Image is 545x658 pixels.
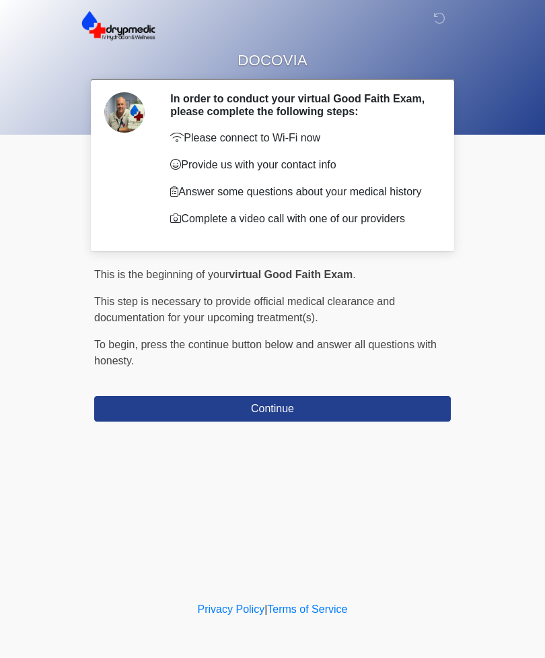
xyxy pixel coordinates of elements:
[264,603,267,615] a: |
[170,130,431,146] p: Please connect to Wi-Fi now
[94,396,451,422] button: Continue
[170,92,431,118] h2: In order to conduct your virtual Good Faith Exam, please complete the following steps:
[198,603,265,615] a: Privacy Policy
[84,48,461,73] h1: DOCOVIA
[170,157,431,173] p: Provide us with your contact info
[170,211,431,227] p: Complete a video call with one of our providers
[94,296,395,323] span: This step is necessary to provide official medical clearance and documentation for your upcoming ...
[229,269,353,280] strong: virtual Good Faith Exam
[353,269,355,280] span: .
[267,603,347,615] a: Terms of Service
[104,92,145,133] img: Agent Avatar
[94,339,141,350] span: To begin,
[170,184,431,200] p: Answer some questions about your medical history
[81,10,156,41] img: DrypMedic IV Hydration & Wellness Logo
[94,339,437,366] span: press the continue button below and answer all questions with honesty.
[94,269,229,280] span: This is the beginning of your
